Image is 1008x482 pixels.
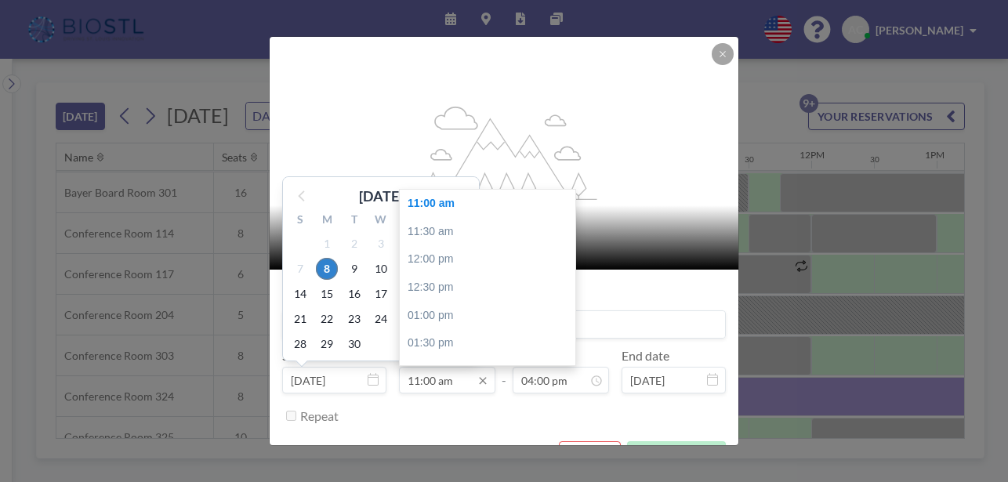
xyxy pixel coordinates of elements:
[300,408,339,424] label: Repeat
[343,233,365,255] span: Tuesday, September 2, 2025
[397,283,419,305] span: Thursday, September 18, 2025
[359,185,403,207] div: [DATE]
[397,258,419,280] span: Thursday, September 11, 2025
[394,211,421,231] div: T
[397,233,419,255] span: Thursday, September 4, 2025
[400,329,575,357] div: 01:30 pm
[316,308,338,330] span: Monday, September 22, 2025
[400,190,575,218] div: 11:00 am
[502,353,506,388] span: -
[368,211,394,231] div: W
[289,258,311,280] span: Sunday, September 7, 2025
[289,283,311,305] span: Sunday, September 14, 2025
[316,258,338,280] span: Monday, September 8, 2025
[316,283,338,305] span: Monday, September 15, 2025
[289,308,311,330] span: Sunday, September 21, 2025
[316,333,338,355] span: Monday, September 29, 2025
[343,258,365,280] span: Tuesday, September 9, 2025
[627,441,726,469] button: SAVE CHANGES
[400,245,575,274] div: 12:00 pm
[622,348,669,364] label: End date
[343,308,365,330] span: Tuesday, September 23, 2025
[400,357,575,386] div: 02:00 pm
[314,211,340,231] div: M
[400,302,575,330] div: 01:00 pm
[370,308,392,330] span: Wednesday, September 24, 2025
[370,258,392,280] span: Wednesday, September 10, 2025
[370,283,392,305] span: Wednesday, September 17, 2025
[316,233,338,255] span: Monday, September 1, 2025
[343,333,365,355] span: Tuesday, September 30, 2025
[412,105,597,199] g: flex-grow: 1.2;
[559,441,621,469] button: REMOVE
[397,308,419,330] span: Thursday, September 25, 2025
[289,333,311,355] span: Sunday, September 28, 2025
[400,274,575,302] div: 12:30 pm
[400,218,575,246] div: 11:30 am
[343,283,365,305] span: Tuesday, September 16, 2025
[370,233,392,255] span: Wednesday, September 3, 2025
[341,211,368,231] div: T
[287,211,314,231] div: S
